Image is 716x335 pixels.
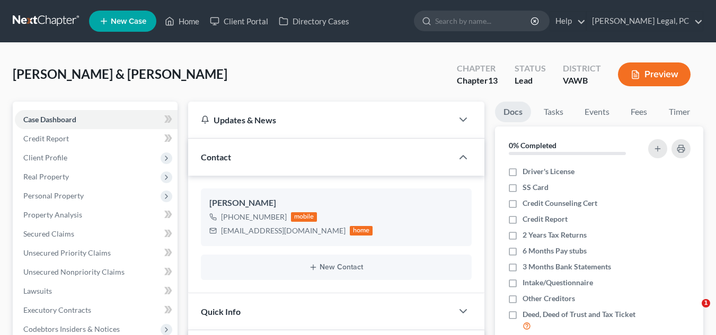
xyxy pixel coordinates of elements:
[515,62,546,75] div: Status
[201,114,440,125] div: Updates & News
[111,17,146,25] span: New Case
[23,115,76,124] span: Case Dashboard
[680,299,705,324] iframe: Intercom live chat
[15,243,178,262] a: Unsecured Priority Claims
[23,248,111,257] span: Unsecured Priority Claims
[15,205,178,224] a: Property Analysis
[488,75,498,85] span: 13
[523,182,549,193] span: SS Card
[523,166,574,177] span: Driver's License
[535,102,572,122] a: Tasks
[350,226,373,236] div: home
[201,306,241,316] span: Quick Info
[457,75,498,87] div: Chapter
[160,12,205,31] a: Home
[523,246,587,256] span: 6 Months Pay stubs
[205,12,273,31] a: Client Portal
[273,12,355,31] a: Directory Cases
[23,267,125,276] span: Unsecured Nonpriority Claims
[515,75,546,87] div: Lead
[576,102,618,122] a: Events
[15,110,178,129] a: Case Dashboard
[523,198,597,209] span: Credit Counseling Cert
[23,305,91,314] span: Executory Contracts
[201,152,231,162] span: Contact
[495,102,531,122] a: Docs
[23,172,69,181] span: Real Property
[15,224,178,243] a: Secured Claims
[523,277,593,288] span: Intake/Questionnaire
[702,299,710,307] span: 1
[523,293,575,304] span: Other Creditors
[23,229,74,238] span: Secured Claims
[15,301,178,320] a: Executory Contracts
[15,262,178,282] a: Unsecured Nonpriority Claims
[15,282,178,301] a: Lawsuits
[618,62,691,86] button: Preview
[563,62,601,75] div: District
[209,197,463,210] div: [PERSON_NAME]
[23,153,67,162] span: Client Profile
[523,309,635,320] span: Deed, Deed of Trust and Tax Ticket
[435,11,532,31] input: Search by name...
[587,12,703,31] a: [PERSON_NAME] Legal, PC
[221,212,287,222] div: [PHONE_NUMBER]
[23,210,82,219] span: Property Analysis
[523,261,611,272] span: 3 Months Bank Statements
[15,129,178,148] a: Credit Report
[523,214,568,224] span: Credit Report
[23,324,120,333] span: Codebtors Insiders & Notices
[457,62,498,75] div: Chapter
[563,75,601,87] div: VAWB
[509,141,556,150] strong: 0% Completed
[23,191,84,200] span: Personal Property
[622,102,656,122] a: Fees
[550,12,586,31] a: Help
[13,66,227,82] span: [PERSON_NAME] & [PERSON_NAME]
[523,230,587,240] span: 2 Years Tax Returns
[221,225,346,236] div: [EMAIL_ADDRESS][DOMAIN_NAME]
[660,102,699,122] a: Timer
[23,286,52,295] span: Lawsuits
[291,212,317,222] div: mobile
[209,263,463,271] button: New Contact
[23,134,69,143] span: Credit Report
